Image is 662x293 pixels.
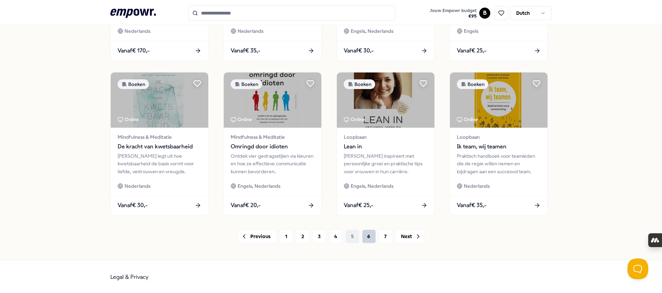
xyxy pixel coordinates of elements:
button: 7 [379,229,392,243]
a: package imageBoekenOnlineMindfulness & MeditatieDe kracht van kwetsbaarheid[PERSON_NAME] legt uit... [110,72,209,216]
span: Lean in [344,142,428,151]
span: Nederlands [124,27,150,35]
span: Engels, Nederlands [238,182,280,190]
button: Previous [238,229,277,243]
img: package image [337,72,434,128]
span: Vanaf € 35,- [457,201,487,210]
div: Boeken [457,79,488,89]
span: Vanaf € 20,- [231,201,261,210]
div: Boeken [231,79,262,89]
div: Boeken [344,79,375,89]
span: Vanaf € 25,- [344,201,373,210]
span: Engels, Nederlands [351,27,393,35]
span: Vanaf € 30,- [344,46,374,55]
button: 4 [329,229,343,243]
span: Jouw Empowr budget [430,8,477,13]
img: package image [111,72,208,128]
button: 3 [312,229,326,243]
div: Online [231,116,252,123]
button: 6 [362,229,376,243]
a: package imageBoekenOnlineMindfulness & MeditatieOmringd door idiotenOntdek vier gedragsstijlen vi... [223,72,322,216]
a: package imageBoekenOnlineLoopbaanIk team, wij teamenPraktisch handboek voor teamleden die de regi... [450,72,548,216]
span: Nederlands [464,182,490,190]
span: De kracht van kwetsbaarheid [118,142,201,151]
span: Engels, Nederlands [351,182,393,190]
div: Boeken [118,79,149,89]
span: Loopbaan [457,133,541,141]
span: Vanaf € 35,- [231,46,260,55]
img: package image [450,72,548,128]
iframe: Help Scout Beacon - Open [628,258,648,279]
button: 2 [296,229,310,243]
span: Engels [464,27,478,35]
span: Mindfulness & Meditatie [231,133,314,141]
span: Loopbaan [344,133,428,141]
button: 1 [279,229,293,243]
button: Next [395,229,425,243]
span: Ik team, wij teamen [457,142,541,151]
span: Nederlands [238,27,263,35]
span: Vanaf € 170,- [118,46,150,55]
div: [PERSON_NAME] legt uit hoe kwetsbaarheid de basis vormt voor liefde, vertrouwen en vreugde. [118,152,201,175]
button: B [479,8,490,19]
a: Jouw Empowr budget€95 [427,6,479,20]
span: Nederlands [124,182,150,190]
span: Omringd door idioten [231,142,314,151]
span: Vanaf € 25,- [457,46,487,55]
div: Praktisch handboek voor teamleden die de regie willen nemen en bijdragen aan een succesvol team. [457,152,541,175]
img: package image [224,72,321,128]
input: Search for products, categories or subcategories [188,6,395,21]
a: Legal & Privacy [110,274,149,280]
a: package imageBoekenOnlineLoopbaanLean in[PERSON_NAME] inspireert met persoonlijke groei en prakti... [337,72,435,216]
div: [PERSON_NAME] inspireert met persoonlijke groei en praktische tips voor vrouwen in hun carrière. [344,152,428,175]
div: Online [118,116,139,123]
span: € 95 [430,13,477,19]
button: Jouw Empowr budget€95 [429,7,478,20]
div: Ontdek vier gedragsstijlen via kleuren en hoe ze effectieve communicatie kunnen bevorderen. [231,152,314,175]
div: Online [344,116,365,123]
span: Vanaf € 30,- [118,201,148,210]
span: Mindfulness & Meditatie [118,133,201,141]
div: Online [457,116,478,123]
